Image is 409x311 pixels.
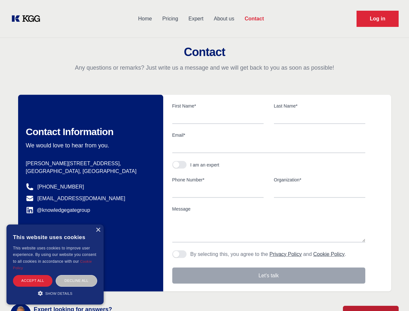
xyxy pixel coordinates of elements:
[26,167,153,175] p: [GEOGRAPHIC_DATA], [GEOGRAPHIC_DATA]
[172,206,365,212] label: Message
[13,246,96,264] span: This website uses cookies to improve user experience. By using our website you consent to all coo...
[8,46,401,59] h2: Contact
[274,103,365,109] label: Last Name*
[274,177,365,183] label: Organization*
[10,14,45,24] a: KOL Knowledge Platform: Talk to Key External Experts (KEE)
[172,132,365,138] label: Email*
[313,251,345,257] a: Cookie Policy
[172,103,264,109] label: First Name*
[357,11,399,27] a: Request Demo
[26,206,90,214] a: @knowledgegategroup
[96,228,100,233] div: Close
[190,250,346,258] p: By selecting this, you agree to the and .
[13,259,92,270] a: Cookie Policy
[157,10,183,27] a: Pricing
[239,10,269,27] a: Contact
[38,195,125,202] a: [EMAIL_ADDRESS][DOMAIN_NAME]
[13,275,52,286] div: Accept all
[13,290,97,296] div: Show details
[45,292,73,295] span: Show details
[8,64,401,72] p: Any questions or remarks? Just write us a message and we will get back to you as soon as possible!
[13,229,97,245] div: This website uses cookies
[26,160,153,167] p: [PERSON_NAME][STREET_ADDRESS],
[172,177,264,183] label: Phone Number*
[172,268,365,284] button: Let's talk
[56,275,97,286] div: Decline all
[38,183,84,191] a: [PHONE_NUMBER]
[377,280,409,311] iframe: Chat Widget
[269,251,302,257] a: Privacy Policy
[190,162,220,168] div: I am an expert
[26,142,153,149] p: We would love to hear from you.
[133,10,157,27] a: Home
[26,126,153,138] h2: Contact Information
[209,10,239,27] a: About us
[183,10,209,27] a: Expert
